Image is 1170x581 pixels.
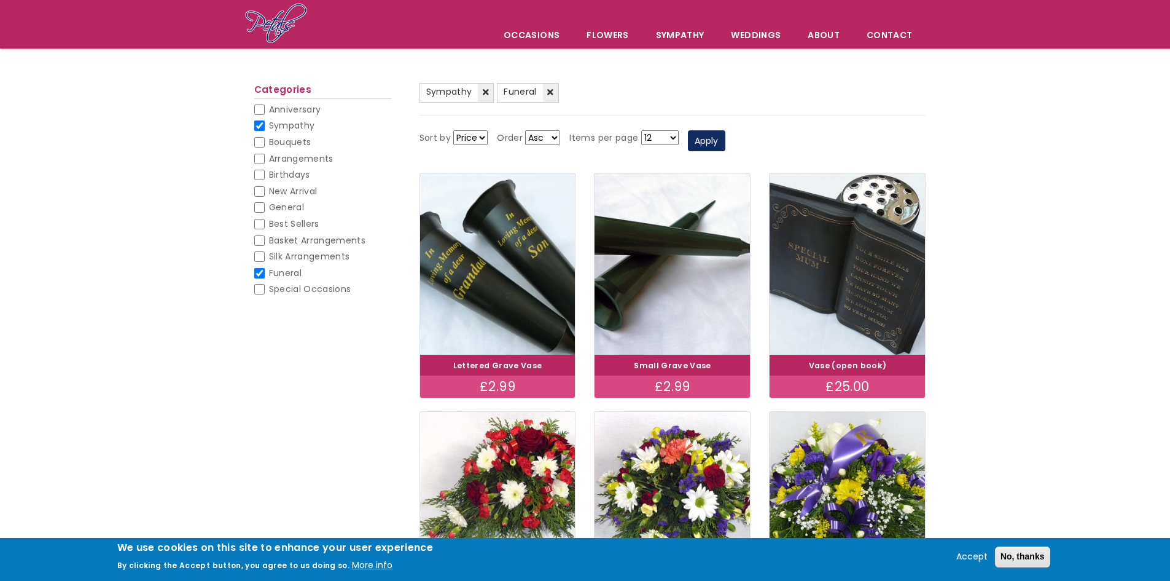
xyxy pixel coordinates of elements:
span: Anniversary [269,103,321,116]
button: Apply [688,130,725,151]
button: More info [352,558,392,573]
span: General [269,201,304,213]
span: Special Occasions [269,283,351,295]
a: Sympathy [643,22,717,48]
span: Funeral [504,85,536,98]
span: Arrangements [269,152,333,165]
a: Contact [854,22,925,48]
span: Basket Arrangements [269,234,366,247]
a: Vase (open book) [809,360,887,371]
span: Sympathy [426,85,472,98]
span: Weddings [718,22,794,48]
a: Sympathy [419,83,494,103]
img: Vase (open book) [770,173,925,355]
a: Funeral [497,83,558,103]
span: Funeral [269,267,302,279]
span: Sympathy [269,119,315,132]
span: New Arrival [269,185,318,197]
div: £2.99 [595,376,750,398]
div: £25.00 [770,376,925,398]
img: Lettered Grave Vase [420,173,575,355]
h2: Categories [254,84,391,99]
span: Occasions [491,22,572,48]
h2: We use cookies on this site to enhance your user experience [117,541,434,555]
label: Order [497,131,523,146]
div: £2.99 [420,376,575,398]
span: Bouquets [269,136,311,148]
a: Lettered Grave Vase [453,360,542,371]
button: Accept [951,550,993,564]
a: Flowers [574,22,641,48]
p: By clicking the Accept button, you agree to us doing so. [117,560,350,571]
a: Small Grave Vase [634,360,711,371]
button: No, thanks [995,547,1050,567]
label: Sort by [419,131,451,146]
span: Best Sellers [269,218,319,230]
label: Items per page [569,131,638,146]
a: About [795,22,852,48]
span: Birthdays [269,168,310,181]
span: Silk Arrangements [269,250,350,263]
img: Home [244,2,308,45]
img: Small Grave Vase [595,173,750,355]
